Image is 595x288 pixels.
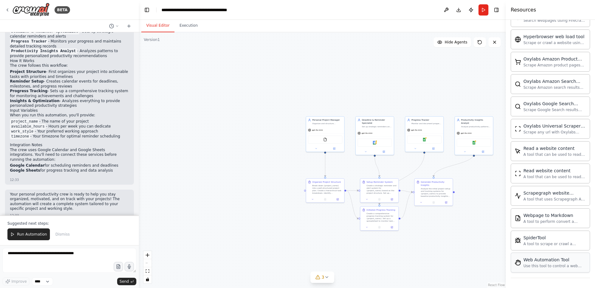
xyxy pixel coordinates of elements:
button: Execution [174,19,203,32]
div: A tool that can be used to read a website content. [523,152,586,157]
div: A tool to scrape or crawl a website and return LLM-ready content. [523,241,586,246]
div: Create a comprehensive progress tracking system for {project_name}. Set up a spreadsheet to monit... [367,212,397,222]
strong: Insights & Optimization [10,99,59,103]
li: for scheduling reminders and deadlines [10,163,129,168]
button: No output available [319,197,332,201]
li: - Monitors your progress and maintains detailed tracking records [10,39,129,49]
div: Scrape or crawl a website using Hyperbrowser and return the contents in properly formatted markdo... [523,40,586,45]
g: Edge from 98b5ba80-2a74-43a9-918b-3698fd62538a to 01ed77ea-831e-46ed-bd2a-f57d35e8feb8 [346,189,358,192]
img: Google Calendar [373,141,377,145]
img: OxylabsAmazonSearchScraperTool [515,81,521,87]
div: Webpage to Markdown [523,212,586,218]
li: - Sets up strategic calendar reminders and alerts [10,29,129,39]
button: Upload files [114,262,123,271]
a: React Flow attribution [488,283,505,287]
h4: Resources [511,6,536,14]
img: SerplyWebpageToMarkdownTool [515,215,521,221]
span: Send [120,279,129,284]
h2: Input Variables [10,108,129,113]
div: A tool that uses Scrapegraph AI to intelligently scrape website content. [523,197,586,202]
button: Open in side panel [474,150,492,154]
div: Progress Tracker [412,119,442,122]
h2: Integration Notes [10,143,129,148]
code: project_name [10,119,39,124]
li: - Sets up a comprehensive tracking system for monitoring achievements and challenges [10,89,129,98]
button: 3 [311,272,334,283]
button: Start a new chat [124,22,134,30]
div: Oxylabs Amazon Search Scraper tool [523,78,586,84]
h2: How It Works [10,59,129,64]
button: Open in side panel [386,225,397,229]
span: gpt-4o-mini [312,129,323,131]
div: Oxylabs Google Search Scraper tool [523,101,586,107]
img: ScrapeElementFromWebsiteTool [515,148,521,154]
button: zoom in [143,251,152,259]
div: Analyze the initial project setup and tracking systems for {project_name} to provide baseline pro... [421,187,451,197]
button: fit view [143,267,152,275]
img: Google Sheets [472,141,476,145]
button: Open in side panel [375,150,393,154]
div: Setup Reminder System [367,181,393,184]
li: - Hours per week you can dedicate [10,124,129,129]
button: Hide left sidebar [143,6,151,14]
button: toggle interactivity [143,275,152,283]
div: Progress TrackerMonitor and document progress on {project_name} by tracking milestones, identifyi... [405,116,444,152]
li: - The name of your project [10,119,129,124]
div: A tool that can be used to read a website content. [523,174,586,179]
span: 3 [322,274,324,280]
img: ScrapeWebsiteTool [515,170,521,177]
button: Open in side panel [325,147,343,151]
div: Scrape Amazon search results with Oxylabs Amazon Search Scraper [523,85,586,90]
button: Run Automation [7,228,50,240]
span: gpt-4o-mini [461,132,472,134]
div: Set up strategic reminders and alerts for {project_name} deadlines, ensuring optimal timing for n... [362,125,392,128]
g: Edge from 0dc16cbd-a7db-4873-a6f8-4a4b31336d3f to 9716f5b7-1a1b-48ac-b34c-d8d7b2112ae4 [432,154,475,177]
button: No output available [427,200,440,204]
div: Organize and structure {project_name} by breaking it down into manageable tasks, setting prioriti... [312,122,342,125]
p: Suggested next steps: [7,221,131,226]
div: Read website content [523,168,586,174]
div: Create a strategic reminder and alert system for {project_name} based on the project structure. S... [367,184,397,194]
strong: Reminder Setup [10,79,44,83]
button: Send [117,278,136,285]
div: Initialize Progress Tracking [367,209,395,212]
code: Productivity Insights Analyst [10,48,77,54]
strong: Google Sheets [10,168,40,173]
button: Hide right sidebar [492,6,501,14]
button: Open in side panel [386,197,397,201]
img: SpiderTool [515,237,521,244]
g: Edge from d0c4e884-b4ff-42c1-8dba-a75a3361e5e8 to 98b5ba80-2a74-43a9-918b-3698fd62538a [324,154,327,177]
g: Edge from 01ed77ea-831e-46ed-bd2a-f57d35e8feb8 to 9716f5b7-1a1b-48ac-b34c-d8d7b2112ae4 [400,189,412,194]
code: available_hours [10,124,46,129]
g: Edge from c9901177-7810-4057-afde-d72a357eb60d to 9716f5b7-1a1b-48ac-b34c-d8d7b2112ae4 [400,191,412,220]
button: Visual Editor [141,19,174,32]
li: - Creates calendar events for deadlines, milestones, and progress reviews [10,79,129,89]
div: Initialize Progress TrackingCreate a comprehensive progress tracking system for {project_name}. S... [360,206,399,231]
span: Hide Agents [445,40,467,45]
code: work_style [10,129,35,134]
div: Break down {project_name} into a well-structured project plan. Create a hierarchical task breakdo... [312,184,342,194]
span: Improve [11,279,27,284]
span: Dismiss [55,232,70,237]
div: 12:33 [10,178,19,182]
div: Search webpages using Firecrawl and return the results [523,18,586,23]
div: Generate Productivity InsightsAnalyze the initial project setup and tracking systems for {project... [414,178,453,206]
div: Deadline & Reminder Specialist [362,119,392,125]
div: Scrape Amazon product pages with Oxylabs Amazon Product Scraper [523,63,586,68]
span: Run Automation [17,232,47,237]
button: No output available [373,197,386,201]
strong: Google Calendar [10,163,45,168]
li: - Analyzes patterns to provide personalized productivity recommendations [10,49,129,59]
div: 12:33 [10,213,19,218]
div: Scrape any url with Oxylabs Universal Scraper [523,130,586,135]
li: - First organizes your project into actionable tasks with priorities and timelines [10,70,129,79]
img: Google Sheets [422,138,426,142]
div: Hyperbrowser web load tool [523,34,586,40]
div: Organize Project Structure [312,181,341,184]
button: No output available [373,225,386,229]
div: Generate Productivity Insights [421,181,451,187]
img: FileReadTool [323,138,327,142]
div: Deadline & Reminder SpecialistSet up strategic reminders and alerts for {project_name} deadlines,... [355,116,394,155]
strong: Project Structure [10,70,46,74]
g: Edge from 98b5ba80-2a74-43a9-918b-3698fd62538a to c9901177-7810-4057-afde-d72a357eb60d [346,189,358,220]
